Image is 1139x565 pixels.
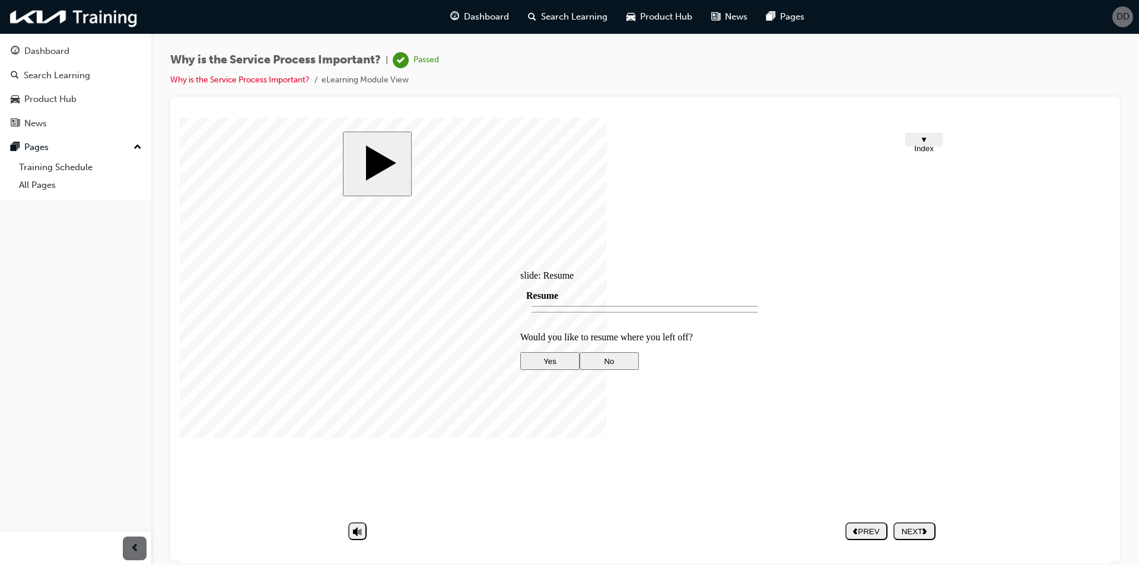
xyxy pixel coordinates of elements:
[11,142,20,153] span: pages-icon
[5,38,147,136] button: DashboardSearch LearningProduct HubNews
[341,214,590,225] p: Would you like to resume where you left off?
[617,5,702,29] a: car-iconProduct Hub
[5,113,147,135] a: News
[757,5,814,29] a: pages-iconPages
[131,541,139,556] span: prev-icon
[386,53,388,67] span: |
[725,10,747,24] span: News
[1112,7,1133,27] button: DD
[5,136,147,158] button: Pages
[413,55,439,66] div: Passed
[441,5,518,29] a: guage-iconDashboard
[11,94,20,105] span: car-icon
[14,176,147,194] a: All Pages
[780,10,804,24] span: Pages
[1116,10,1130,24] span: DD
[518,5,617,29] a: search-iconSearch Learning
[170,75,310,85] a: Why is the Service Process Important?
[341,234,400,252] button: Yes
[766,9,775,24] span: pages-icon
[133,140,142,155] span: up-icon
[626,9,635,24] span: car-icon
[528,9,536,24] span: search-icon
[702,5,757,29] a: news-iconNews
[6,5,142,29] img: kia-training
[14,158,147,177] a: Training Schedule
[24,44,69,58] div: Dashboard
[11,119,20,129] span: news-icon
[393,52,409,68] span: learningRecordVerb_PASS-icon
[24,141,49,154] div: Pages
[170,53,381,67] span: Why is the Service Process Important?
[346,173,378,183] span: Resume
[341,152,590,163] div: slide: Resume
[400,234,459,252] button: No
[711,9,720,24] span: news-icon
[464,10,509,24] span: Dashboard
[450,9,459,24] span: guage-icon
[5,40,147,62] a: Dashboard
[541,10,607,24] span: Search Learning
[5,65,147,87] a: Search Learning
[640,10,692,24] span: Product Hub
[24,92,77,106] div: Product Hub
[24,117,47,130] div: News
[11,71,19,81] span: search-icon
[322,74,409,87] li: eLearning Module View
[11,46,20,57] span: guage-icon
[24,69,90,82] div: Search Learning
[5,88,147,110] a: Product Hub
